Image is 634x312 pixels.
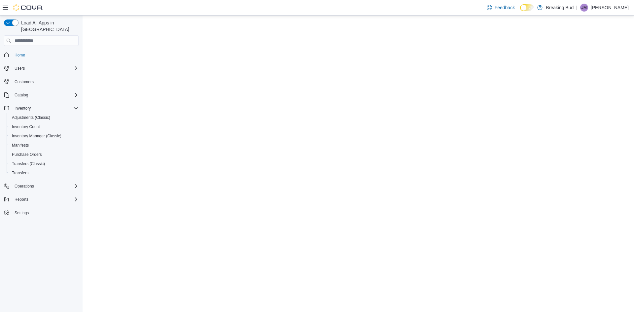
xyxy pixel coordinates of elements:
span: Customers [12,78,79,86]
div: James Maruffo [580,4,588,12]
button: Catalog [12,91,31,99]
span: Customers [15,79,34,85]
span: Reports [12,195,79,203]
button: Operations [12,182,37,190]
span: Manifests [12,143,29,148]
span: Purchase Orders [12,152,42,157]
p: [PERSON_NAME] [591,4,629,12]
span: Settings [15,210,29,216]
span: Home [15,52,25,58]
span: Inventory [12,104,79,112]
button: Inventory Manager (Classic) [7,131,81,141]
span: Load All Apps in [GEOGRAPHIC_DATA] [18,19,79,33]
button: Customers [1,77,81,87]
a: Purchase Orders [9,151,45,158]
a: Transfers (Classic) [9,160,48,168]
button: Users [12,64,27,72]
span: Transfers [9,169,79,177]
p: | [576,4,578,12]
button: Transfers [7,168,81,178]
span: Users [15,66,25,71]
button: Adjustments (Classic) [7,113,81,122]
input: Dark Mode [520,4,534,11]
span: Catalog [15,92,28,98]
span: Manifests [9,141,79,149]
span: Inventory Manager (Classic) [9,132,79,140]
button: Settings [1,208,81,218]
span: JM [581,4,587,12]
span: Home [12,51,79,59]
p: Breaking Bud [546,4,574,12]
button: Reports [1,195,81,204]
button: Inventory [1,104,81,113]
button: Manifests [7,141,81,150]
a: Customers [12,78,36,86]
button: Catalog [1,90,81,100]
button: Transfers (Classic) [7,159,81,168]
a: Home [12,51,28,59]
button: Inventory [12,104,33,112]
span: Inventory [15,106,31,111]
nav: Complex example [4,47,79,235]
button: Inventory Count [7,122,81,131]
button: Purchase Orders [7,150,81,159]
span: Adjustments (Classic) [12,115,50,120]
img: Cova [13,4,43,11]
a: Inventory Manager (Classic) [9,132,64,140]
a: Inventory Count [9,123,43,131]
a: Transfers [9,169,31,177]
span: Dark Mode [520,11,520,12]
button: Reports [12,195,31,203]
span: Feedback [495,4,515,11]
a: Settings [12,209,31,217]
button: Home [1,50,81,59]
span: Purchase Orders [9,151,79,158]
span: Users [12,64,79,72]
span: Inventory Count [9,123,79,131]
span: Inventory Manager (Classic) [12,133,61,139]
span: Adjustments (Classic) [9,114,79,121]
button: Operations [1,182,81,191]
span: Transfers (Classic) [12,161,45,166]
span: Operations [15,184,34,189]
a: Feedback [484,1,517,14]
span: Transfers (Classic) [9,160,79,168]
button: Users [1,64,81,73]
span: Reports [15,197,28,202]
span: Transfers [12,170,28,176]
span: Settings [12,209,79,217]
span: Catalog [12,91,79,99]
a: Adjustments (Classic) [9,114,53,121]
a: Manifests [9,141,31,149]
span: Operations [12,182,79,190]
span: Inventory Count [12,124,40,129]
